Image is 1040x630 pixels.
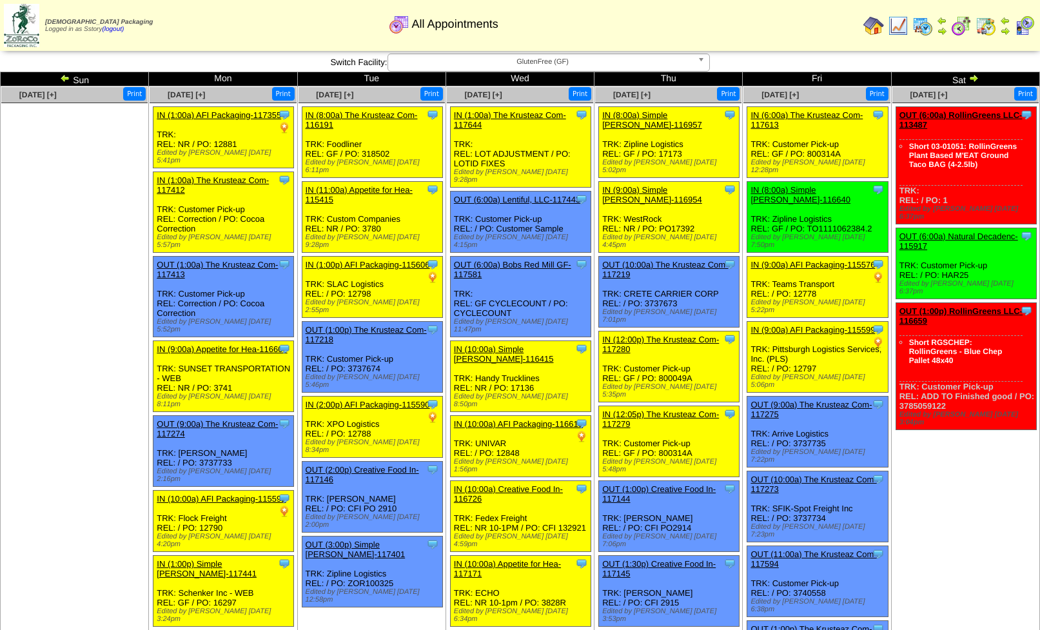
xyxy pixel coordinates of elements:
div: TRK: REL: LOT ADJUSTMENT / PO: LOTID FIXES [450,107,591,188]
img: Tooltip [872,183,885,196]
img: Tooltip [872,398,885,411]
span: [DATE] [+] [613,90,651,99]
a: IN (9:00a) Simple [PERSON_NAME]-116954 [602,185,702,204]
a: IN (9:00a) AFI Packaging-115576 [751,260,875,270]
div: TRK: Customer Pick-up REL: ADD TO Finished good / PO: 3785059122 [896,303,1036,430]
div: Edited by [PERSON_NAME] [DATE] 6:37pm [899,205,1036,221]
div: TRK: Zipline Logistics REL: GF / PO: 17173 [599,107,740,178]
div: TRK: Customer Pick-up REL: / PO: 3740558 [747,546,888,617]
a: IN (1:00p) AFI Packaging-115606 [306,260,430,270]
a: OUT (6:00a) RollinGreens LLC-113487 [899,110,1023,130]
img: arrowright.gif [1000,26,1010,36]
img: calendarall.gif [389,14,409,34]
div: Edited by [PERSON_NAME] [DATE] 6:38pm [751,598,887,613]
div: Edited by [PERSON_NAME] [DATE] 5:48pm [602,458,739,473]
div: Edited by [PERSON_NAME] [DATE] 4:15pm [454,233,591,249]
div: TRK: Customer Pick-up REL: GF / PO: 800049A [599,331,740,402]
img: Tooltip [426,323,439,336]
div: TRK: SLAC Logistics REL: / PO: 12798 [302,257,442,318]
td: Mon [149,72,297,86]
img: Tooltip [872,258,885,271]
a: [DATE] [+] [910,90,947,99]
div: TRK: Customer Pick-up REL: / PO: 3737674 [302,322,442,393]
button: Print [569,87,591,101]
div: TRK: [PERSON_NAME] REL: / PO: CFI PO 2910 [302,462,442,533]
div: Edited by [PERSON_NAME] [DATE] 2:00pm [306,513,442,529]
div: TRK: Customer Pick-up REL: / PO: HAR25 [896,228,1036,299]
a: OUT (9:00a) The Krusteaz Com-117275 [751,400,872,419]
img: Tooltip [575,193,588,206]
div: TRK: UNIVAR REL: / PO: 12848 [450,416,591,477]
div: Edited by [PERSON_NAME] [DATE] 5:46pm [306,373,442,389]
a: IN (12:00p) The Krusteaz Com-117280 [602,335,719,354]
img: Tooltip [426,463,439,476]
div: Edited by [PERSON_NAME] [DATE] 9:28pm [306,233,442,249]
div: Edited by [PERSON_NAME] [DATE] 7:06pm [602,533,739,548]
div: Edited by [PERSON_NAME] [DATE] 3:24pm [157,607,293,623]
a: OUT (1:00p) Creative Food In-117144 [602,484,716,504]
img: Tooltip [426,183,439,196]
button: Print [866,87,888,101]
div: Edited by [PERSON_NAME] [DATE] 6:37pm [899,280,1036,295]
a: IN (10:00a) Appetite for Hea-117171 [454,559,561,578]
div: Edited by [PERSON_NAME] [DATE] 5:35pm [602,383,739,399]
div: TRK: REL: / PO: 1 [896,107,1036,224]
div: Edited by [PERSON_NAME] [DATE] 8:11pm [157,393,293,408]
a: OUT (1:30p) Creative Food In-117145 [602,559,716,578]
td: Fri [743,72,891,86]
img: Tooltip [575,258,588,271]
div: Edited by [PERSON_NAME] [DATE] 9:28pm [454,168,591,184]
a: Short 03-01051: RollinGreens Plant Based M'EAT Ground Taco BAG (4-2.5lb) [909,142,1017,169]
img: PO [872,271,885,284]
a: OUT (9:00a) The Krusteaz Com-117274 [157,419,278,438]
a: Short RGSCHEP: RollinGreens - Blue Chep Pallet 48x40 [909,338,1003,365]
img: Tooltip [723,333,736,346]
a: IN (1:00a) The Krusteaz Com-117644 [454,110,566,130]
img: PO [278,121,291,134]
a: OUT (6:00a) Lentiful, LLC-117443 [454,195,580,204]
a: IN (2:00p) AFI Packaging-115590 [306,400,430,409]
span: Logged in as Sstory [45,19,153,33]
span: GlutenFree (GF) [393,54,692,70]
a: IN (10:00a) Creative Food In-116726 [454,484,563,504]
img: PO [278,505,291,518]
div: Edited by [PERSON_NAME] [DATE] 6:34pm [454,607,591,623]
div: TRK: Schenker Inc - WEB REL: GF / PO: 16297 [153,556,294,627]
div: TRK: Handy Trucklines REL: NR / PO: 17136 [450,341,591,412]
img: Tooltip [278,417,291,430]
div: Edited by [PERSON_NAME] [DATE] 5:22pm [751,299,887,314]
img: arrowleft.gif [1000,15,1010,26]
img: Tooltip [575,108,588,121]
img: Tooltip [723,183,736,196]
div: Edited by [PERSON_NAME] [DATE] 12:28pm [751,159,887,174]
img: PO [426,271,439,284]
img: Tooltip [723,258,736,271]
div: Edited by [PERSON_NAME] [DATE] 3:53pm [602,607,739,623]
button: Print [272,87,295,101]
button: Print [1014,87,1037,101]
span: All Appointments [412,17,498,31]
a: [DATE] [+] [465,90,502,99]
div: Edited by [PERSON_NAME] [DATE] 7:50pm [751,233,887,249]
img: Tooltip [278,342,291,355]
div: TRK: ECHO REL: NR 10-1pm / PO: 3828R [450,556,591,627]
button: Print [420,87,443,101]
img: Tooltip [575,557,588,570]
img: Tooltip [426,538,439,551]
a: IN (1:00p) Simple [PERSON_NAME]-117441 [157,559,257,578]
div: TRK: Customer Pick-up REL: GF / PO: 800314A [747,107,888,178]
img: Tooltip [426,258,439,271]
div: TRK: Flock Freight REL: / PO: 12790 [153,491,294,552]
a: IN (1:00a) The Krusteaz Com-117412 [157,175,269,195]
a: OUT (10:00a) The Krusteaz Com-117219 [602,260,728,279]
img: arrowleft.gif [60,73,70,83]
a: (logout) [102,26,124,33]
img: Tooltip [278,492,291,505]
img: PO [575,430,588,443]
div: Edited by [PERSON_NAME] [DATE] 8:34pm [306,438,442,454]
a: OUT (1:00a) The Krusteaz Com-117413 [157,260,278,279]
img: Tooltip [575,342,588,355]
a: OUT (11:00a) The Krusteaz Com-117594 [751,549,876,569]
a: IN (12:05p) The Krusteaz Com-117279 [602,409,719,429]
